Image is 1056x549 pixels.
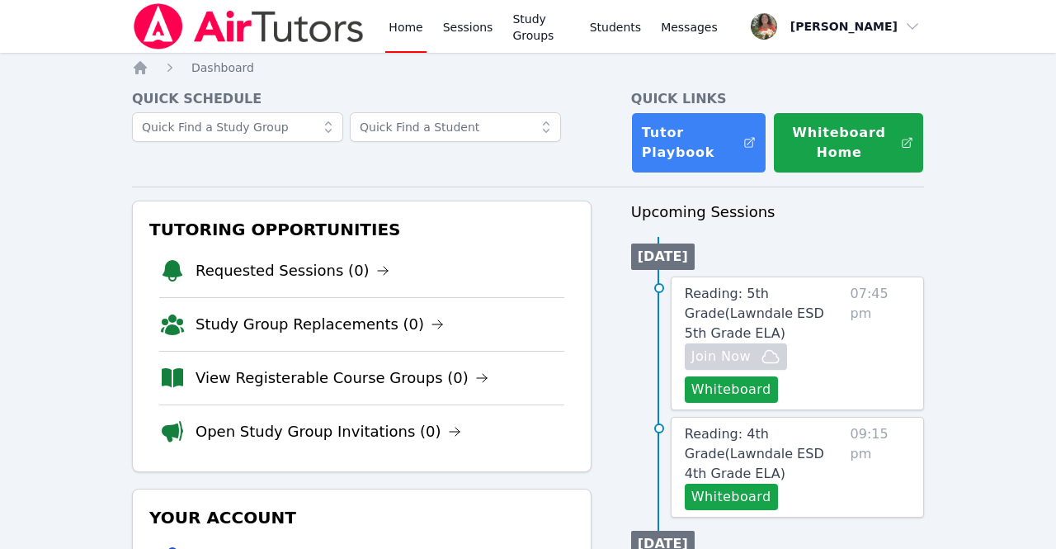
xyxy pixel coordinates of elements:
[631,244,695,270] li: [DATE]
[132,112,343,142] input: Quick Find a Study Group
[132,89,592,109] h4: Quick Schedule
[146,215,577,244] h3: Tutoring Opportunities
[661,19,718,35] span: Messages
[685,426,824,481] span: Reading: 4th Grade ( Lawndale ESD 4th Grade ELA )
[691,347,751,367] span: Join Now
[685,376,778,403] button: Whiteboard
[685,286,824,341] span: Reading: 5th Grade ( Lawndale ESD 5th Grade ELA )
[685,484,778,510] button: Whiteboard
[146,503,577,532] h3: Your Account
[191,59,254,76] a: Dashboard
[773,112,924,173] button: Whiteboard Home
[196,420,461,443] a: Open Study Group Invitations (0)
[196,259,389,282] a: Requested Sessions (0)
[685,424,844,484] a: Reading: 4th Grade(Lawndale ESD 4th Grade ELA)
[631,201,924,224] h3: Upcoming Sessions
[685,284,844,343] a: Reading: 5th Grade(Lawndale ESD 5th Grade ELA)
[631,89,924,109] h4: Quick Links
[196,367,488,390] a: View Registerable Course Groups (0)
[191,61,254,74] span: Dashboard
[851,284,910,403] span: 07:45 pm
[196,313,444,336] a: Study Group Replacements (0)
[851,424,910,510] span: 09:15 pm
[132,3,365,50] img: Air Tutors
[685,343,787,370] button: Join Now
[350,112,561,142] input: Quick Find a Student
[132,59,924,76] nav: Breadcrumb
[631,112,767,173] a: Tutor Playbook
